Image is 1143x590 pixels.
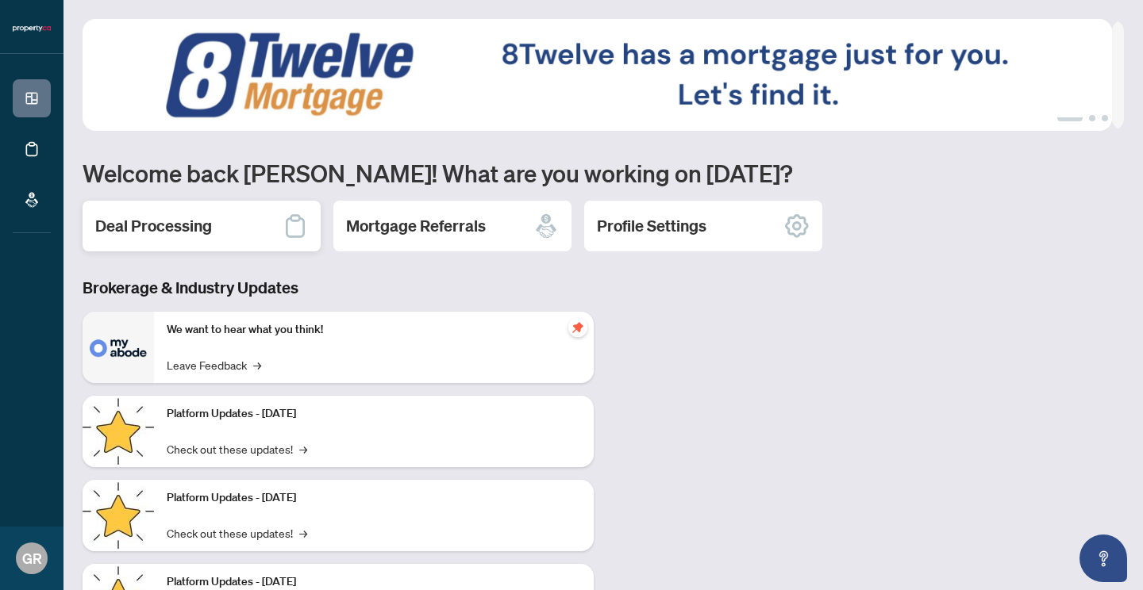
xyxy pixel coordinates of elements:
span: → [299,440,307,458]
button: Open asap [1079,534,1127,582]
h1: Welcome back [PERSON_NAME]! What are you working on [DATE]? [83,158,1124,188]
span: → [253,356,261,374]
img: Platform Updates - July 8, 2025 [83,480,154,551]
h2: Deal Processing [95,215,212,237]
p: We want to hear what you think! [167,321,581,339]
img: We want to hear what you think! [83,312,154,383]
h3: Brokerage & Industry Updates [83,277,594,299]
a: Check out these updates!→ [167,524,307,542]
button: 2 [1089,115,1095,121]
span: → [299,524,307,542]
span: pushpin [568,318,587,337]
span: GR [22,547,42,569]
img: logo [13,24,51,33]
a: Check out these updates!→ [167,440,307,458]
a: Leave Feedback→ [167,356,261,374]
button: 1 [1057,115,1083,121]
h2: Mortgage Referrals [346,215,486,237]
button: 3 [1102,115,1108,121]
img: Slide 0 [83,19,1112,131]
p: Platform Updates - [DATE] [167,489,581,507]
p: Platform Updates - [DATE] [167,405,581,423]
h2: Profile Settings [597,215,706,237]
img: Platform Updates - July 21, 2025 [83,396,154,467]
